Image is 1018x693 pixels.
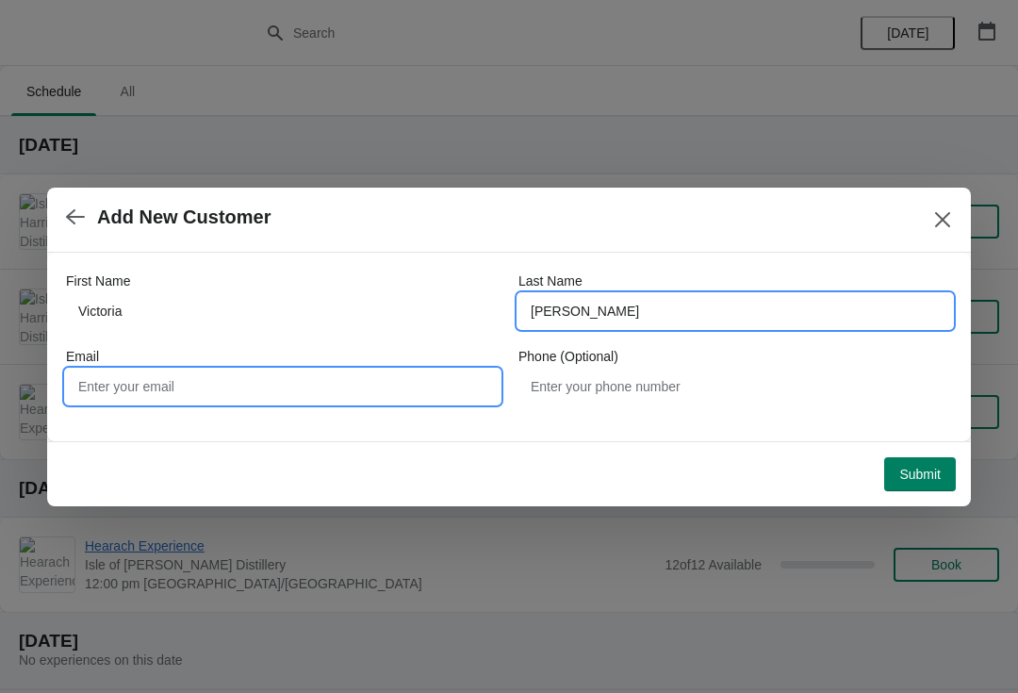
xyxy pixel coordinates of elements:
[518,370,952,404] input: Enter your phone number
[518,347,618,366] label: Phone (Optional)
[66,294,500,328] input: John
[97,206,271,228] h2: Add New Customer
[926,203,960,237] button: Close
[66,272,130,290] label: First Name
[884,457,956,491] button: Submit
[899,467,941,482] span: Submit
[518,272,583,290] label: Last Name
[66,347,99,366] label: Email
[518,294,952,328] input: Smith
[66,370,500,404] input: Enter your email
